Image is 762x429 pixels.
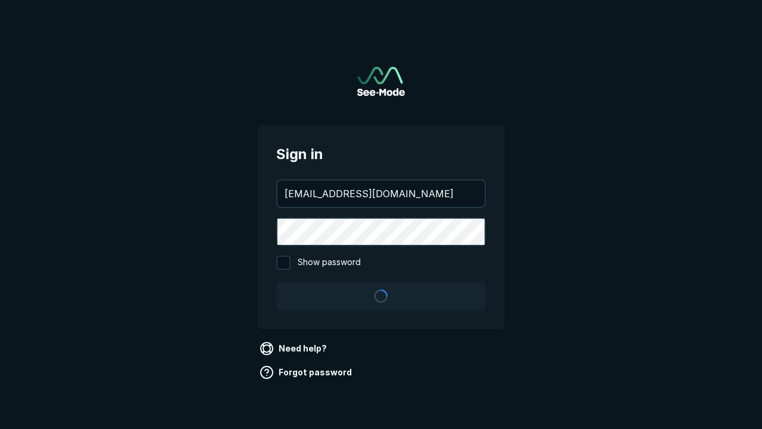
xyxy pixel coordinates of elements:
a: Need help? [257,339,332,358]
span: Sign in [276,144,486,165]
a: Go to sign in [357,67,405,96]
input: your@email.com [277,181,485,207]
a: Forgot password [257,363,357,382]
span: Show password [298,256,361,270]
img: See-Mode Logo [357,67,405,96]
